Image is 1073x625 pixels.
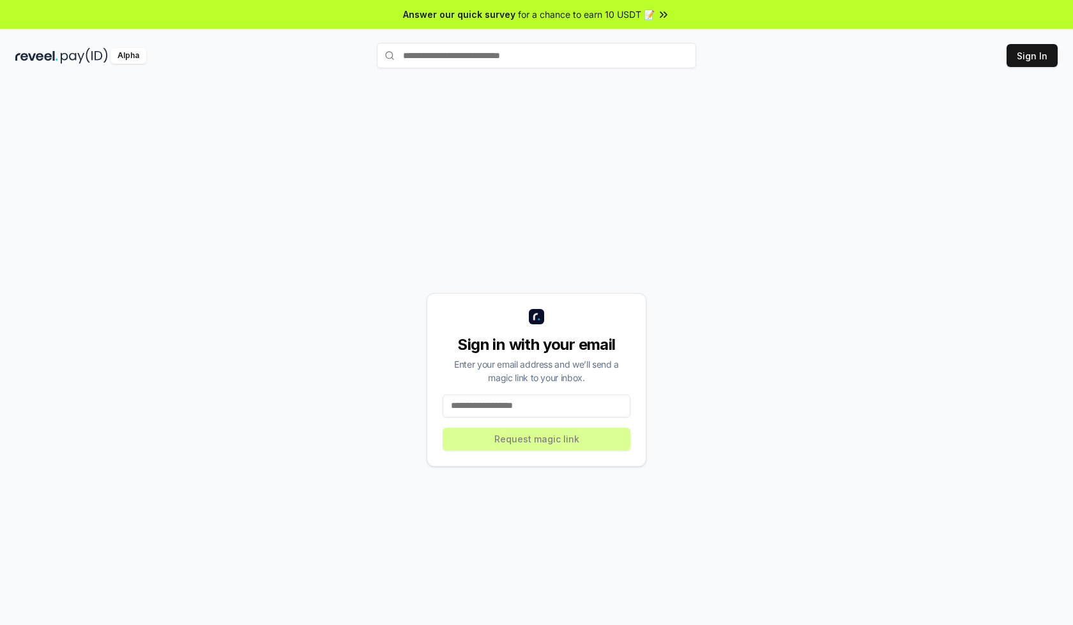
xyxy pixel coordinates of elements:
[403,8,515,21] span: Answer our quick survey
[61,48,108,64] img: pay_id
[15,48,58,64] img: reveel_dark
[518,8,655,21] span: for a chance to earn 10 USDT 📝
[1007,44,1058,67] button: Sign In
[529,309,544,324] img: logo_small
[110,48,146,64] div: Alpha
[443,358,630,384] div: Enter your email address and we’ll send a magic link to your inbox.
[443,335,630,355] div: Sign in with your email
